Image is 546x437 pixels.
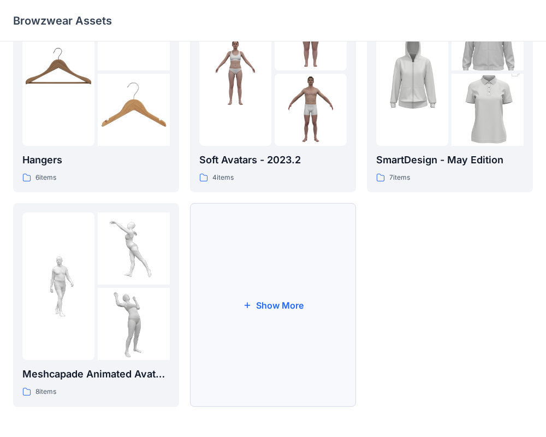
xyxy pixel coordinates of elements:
[98,212,170,285] img: folder 2
[22,367,170,382] p: Meshcapade Animated Avatars
[13,13,112,28] p: Browzwear Assets
[190,203,356,407] button: Show More
[389,172,410,184] p: 7 items
[22,250,94,322] img: folder 1
[376,18,448,126] img: folder 1
[35,172,56,184] p: 6 items
[98,74,170,146] img: folder 3
[452,56,524,164] img: folder 3
[98,288,170,360] img: folder 3
[22,36,94,108] img: folder 1
[275,74,347,146] img: folder 3
[13,203,179,407] a: folder 1folder 2folder 3Meshcapade Animated Avatars8items
[22,152,170,168] p: Hangers
[35,386,56,398] p: 8 items
[199,36,271,108] img: folder 1
[212,172,234,184] p: 4 items
[199,152,347,168] p: Soft Avatars - 2023.2
[376,152,524,168] p: SmartDesign - May Edition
